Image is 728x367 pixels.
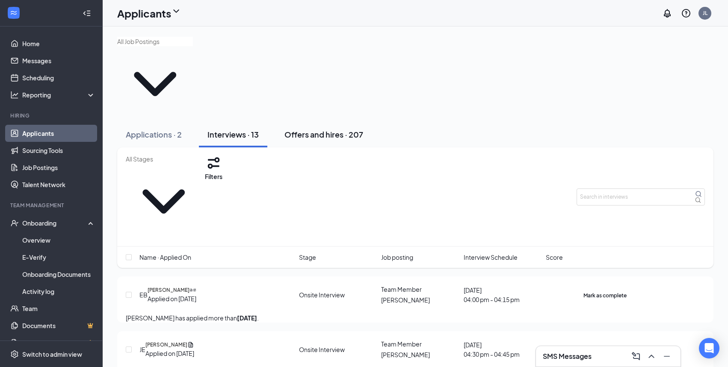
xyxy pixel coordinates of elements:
a: Job Postings [22,159,95,176]
div: Onsite Interview [299,345,345,354]
svg: MagnifyingGlass [695,191,702,197]
div: Onsite Interview [299,290,345,299]
span: Stage [299,252,316,262]
svg: ChevronDown [171,6,181,16]
p: [PERSON_NAME] [381,295,458,305]
svg: ChevronDown [126,164,201,239]
button: Mark as complete [583,345,627,355]
span: Name · Applied On [139,252,191,262]
div: Applications · 2 [126,129,182,140]
a: Overview [22,232,95,249]
a: Applicants [22,125,95,142]
b: [DATE] [237,314,257,322]
span: 04:30 pm - 04:45 pm [464,349,520,359]
svg: ComposeMessage [631,351,641,361]
a: SurveysCrown [22,334,95,351]
p: [PERSON_NAME] [381,350,458,359]
a: Talent Network [22,176,95,193]
a: Team [22,300,95,317]
div: [DATE] [464,340,520,359]
svg: QuestionInfo [681,8,691,18]
span: 04:00 pm - 04:15 pm [464,295,520,304]
span: Job posting [381,252,413,262]
a: DocumentsCrown [22,317,95,334]
div: EB [139,290,148,299]
svg: Collapse [83,9,91,18]
div: Switch to admin view [22,350,82,358]
svg: Document [187,341,194,349]
h1: Applicants [117,6,171,21]
button: Mark as complete [583,290,627,300]
svg: WorkstreamLogo [9,9,18,17]
div: Open Intercom Messenger [699,338,719,358]
div: Onboarding [22,219,88,227]
input: All Job Postings [117,37,193,46]
a: Messages [22,52,95,69]
svg: Minimize [662,351,672,361]
span: Team Member [381,285,422,293]
a: Scheduling [22,69,95,86]
div: JL [703,9,707,17]
p: [PERSON_NAME] has applied more than . [126,313,705,323]
svg: Analysis [10,91,19,99]
span: Mark as complete [583,292,627,299]
div: Hiring [10,112,94,119]
span: Team Member [381,340,422,348]
div: [DATE] [464,285,520,304]
input: All Stages [126,154,201,164]
svg: UserCheck [10,219,19,227]
svg: Reapply [193,286,196,294]
svg: ChevronDown [117,46,193,122]
span: Interview Schedule [464,252,518,262]
a: Activity log [22,283,95,300]
a: Home [22,35,95,52]
svg: Filter [205,154,222,172]
div: Team Management [10,202,94,209]
svg: Settings [10,350,19,358]
input: Search in interviews [577,188,705,206]
svg: Notifications [662,8,672,18]
div: Offers and hires · 207 [284,129,363,140]
button: Filter Filters [205,154,222,181]
div: Applied on [DATE] [148,294,196,303]
svg: ChevronUp [646,351,657,361]
div: JE [139,345,145,354]
span: Score [546,252,563,262]
h5: [PERSON_NAME] [148,286,189,294]
h3: SMS Messages [543,352,592,361]
svg: Document [189,286,193,294]
a: Onboarding Documents [22,266,95,283]
div: Reporting [22,91,96,99]
div: Applied on [DATE] [145,349,194,358]
button: Minimize [660,349,674,363]
a: Sourcing Tools [22,142,95,159]
div: Interviews · 13 [207,129,259,140]
a: E-Verify [22,249,95,266]
button: ChevronUp [645,349,658,363]
h5: [PERSON_NAME] [145,341,187,349]
button: ComposeMessage [629,349,643,363]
